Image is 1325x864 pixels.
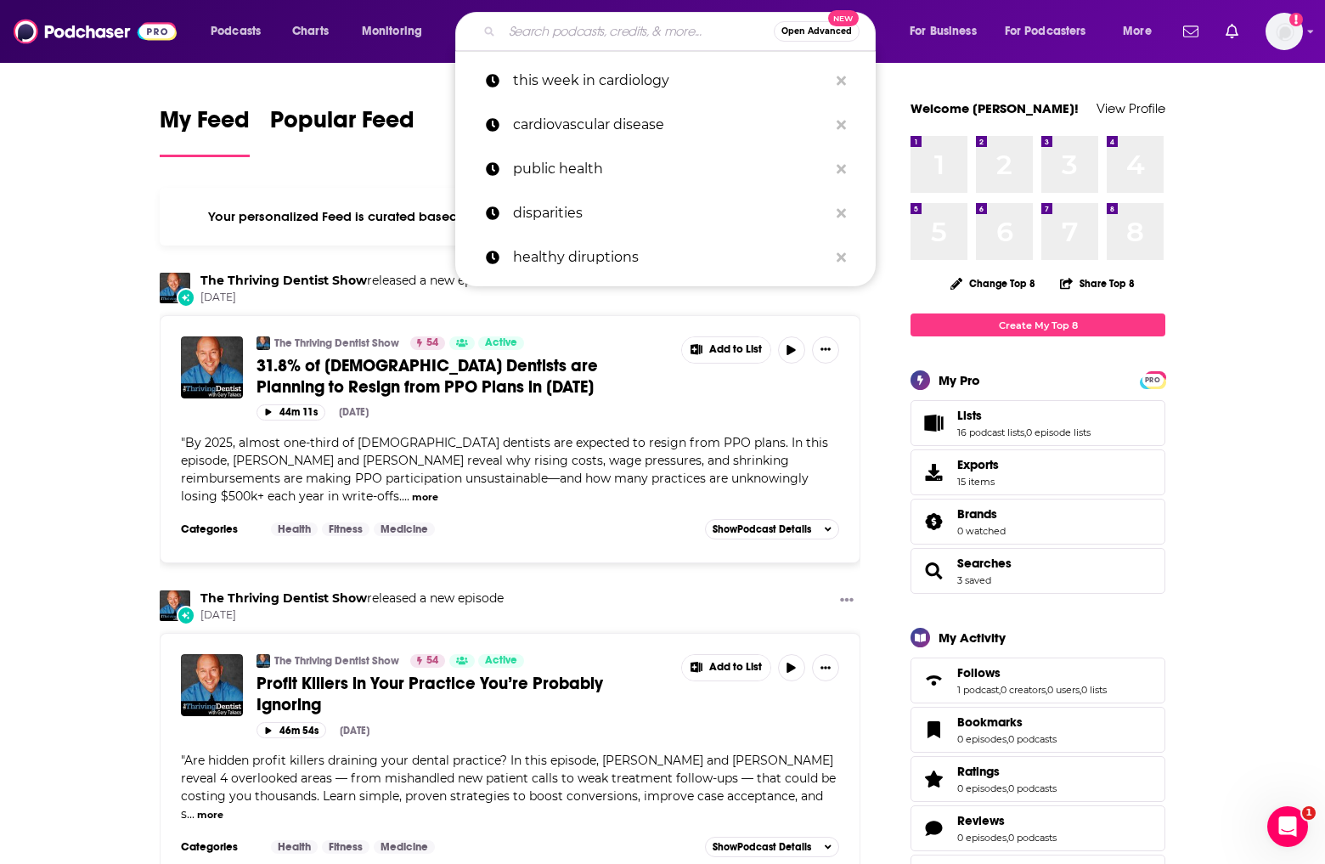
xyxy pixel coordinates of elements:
[911,499,1165,545] span: Brands
[181,654,243,716] a: Profit Killers in Your Practice You’re Probably Ignoring
[1266,13,1303,50] span: Logged in as hoffmacv
[412,490,438,505] button: more
[257,673,669,715] a: Profit Killers in Your Practice You’re Probably Ignoring
[911,313,1165,336] a: Create My Top 8
[513,103,828,147] p: cardiovascular disease
[200,273,367,288] a: The Thriving Dentist Show
[1266,13,1303,50] img: User Profile
[339,406,369,418] div: [DATE]
[292,20,329,43] span: Charts
[200,608,504,623] span: [DATE]
[957,506,997,522] span: Brands
[898,18,998,45] button: open menu
[957,714,1057,730] a: Bookmarks
[1059,267,1136,300] button: Share Top 8
[478,336,524,350] a: Active
[957,426,1024,438] a: 16 podcast lists
[957,556,1012,571] a: Searches
[957,813,1057,828] a: Reviews
[999,684,1001,696] span: ,
[1006,782,1008,794] span: ,
[426,335,438,352] span: 54
[513,235,828,280] p: healthy diruptions
[1008,733,1057,745] a: 0 podcasts
[911,658,1165,703] span: Follows
[1302,806,1316,820] span: 1
[812,654,839,681] button: Show More Button
[478,654,524,668] a: Active
[1142,373,1163,386] a: PRO
[682,655,770,680] button: Show More Button
[916,767,950,791] a: Ratings
[485,335,517,352] span: Active
[410,336,445,350] a: 54
[957,665,1107,680] a: Follows
[160,273,190,303] img: The Thriving Dentist Show
[274,654,399,668] a: The Thriving Dentist Show
[957,525,1006,537] a: 0 watched
[340,725,369,737] div: [DATE]
[781,27,852,36] span: Open Advanced
[911,548,1165,594] span: Searches
[916,460,950,484] span: Exports
[709,661,762,674] span: Add to List
[455,147,876,191] a: public health
[957,408,982,423] span: Lists
[940,273,1046,294] button: Change Top 8
[200,590,367,606] a: The Thriving Dentist Show
[911,400,1165,446] span: Lists
[1008,832,1057,844] a: 0 podcasts
[957,733,1006,745] a: 0 episodes
[270,105,414,144] span: Popular Feed
[257,355,669,398] a: 31.8% of [DEMOGRAPHIC_DATA] Dentists are Planning to Resign from PPO Plans in [DATE]
[160,590,190,621] img: The Thriving Dentist Show
[350,18,444,45] button: open menu
[916,718,950,742] a: Bookmarks
[211,20,261,43] span: Podcasts
[502,18,774,45] input: Search podcasts, credits, & more...
[181,522,257,536] h3: Categories
[1123,20,1152,43] span: More
[177,288,195,307] div: New Episode
[322,840,369,854] a: Fitness
[957,813,1005,828] span: Reviews
[705,519,839,539] button: ShowPodcast Details
[160,188,860,246] div: Your personalized Feed is curated based on the Podcasts, Creators, Users, and Lists that you Follow.
[1001,684,1046,696] a: 0 creators
[1289,13,1303,26] svg: Add a profile image
[257,404,325,421] button: 44m 11s
[957,574,991,586] a: 3 saved
[957,832,1006,844] a: 0 episodes
[455,191,876,235] a: disparities
[713,841,811,853] span: Show Podcast Details
[271,840,318,854] a: Health
[410,654,445,668] a: 54
[257,722,326,738] button: 46m 54s
[1046,684,1047,696] span: ,
[713,523,811,535] span: Show Podcast Details
[957,782,1006,794] a: 0 episodes
[197,808,223,822] button: more
[1142,374,1163,387] span: PRO
[455,59,876,103] a: this week in cardiology
[322,522,369,536] a: Fitness
[957,714,1023,730] span: Bookmarks
[181,435,828,504] span: By 2025, almost one-third of [DEMOGRAPHIC_DATA] dentists are expected to resign from PPO plans. I...
[281,18,339,45] a: Charts
[160,105,250,157] a: My Feed
[828,10,859,26] span: New
[1266,13,1303,50] button: Show profile menu
[910,20,977,43] span: For Business
[257,336,270,350] img: The Thriving Dentist Show
[274,336,399,350] a: The Thriving Dentist Show
[181,336,243,398] a: 31.8% of US Dentists are Planning to Resign from PPO Plans in 2025
[812,336,839,364] button: Show More Button
[200,291,504,305] span: [DATE]
[911,707,1165,753] span: Bookmarks
[994,18,1111,45] button: open menu
[939,630,1006,646] div: My Activity
[177,606,195,624] div: New Episode
[774,21,860,42] button: Open AdvancedNew
[1026,426,1091,438] a: 0 episode lists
